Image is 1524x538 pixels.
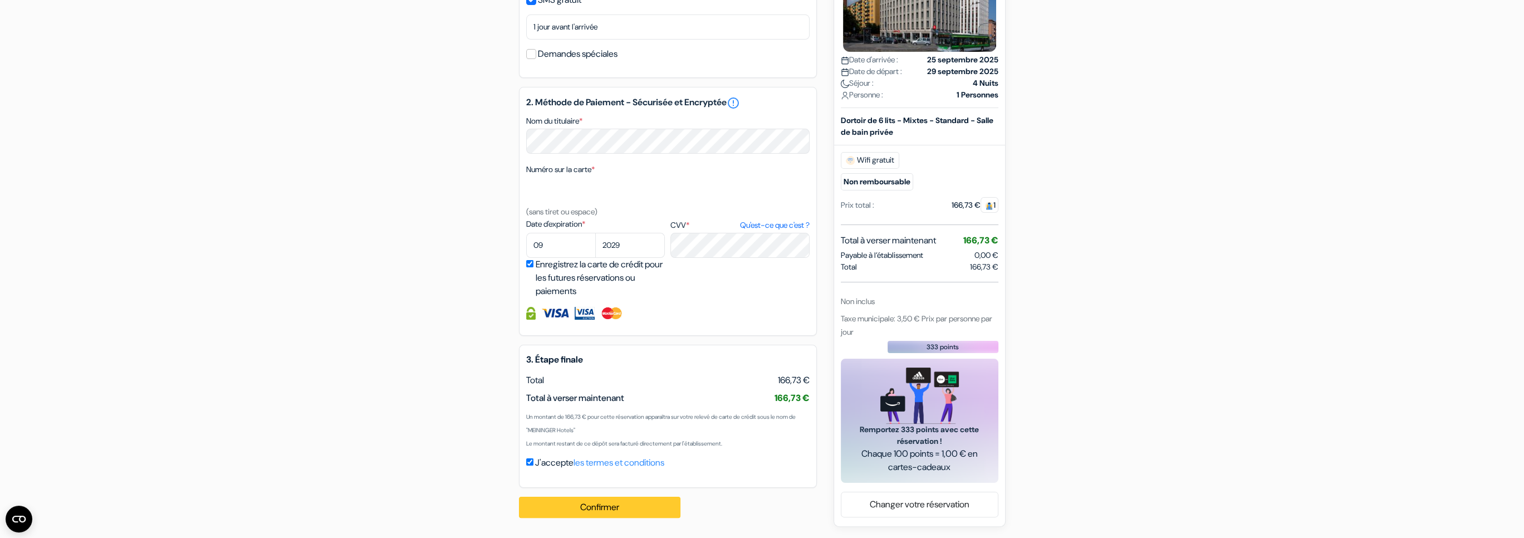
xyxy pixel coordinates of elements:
span: 1 [981,197,998,213]
img: Information de carte de crédit entièrement encryptée et sécurisée [526,307,536,320]
span: Date de départ : [841,66,902,77]
span: Date d'arrivée : [841,54,898,66]
a: les termes et conditions [574,457,664,468]
b: Dortoir de 6 lits - Mixtes - Standard - Salle de bain privée [841,115,993,137]
a: error_outline [727,96,740,110]
h5: 3. Étape finale [526,354,810,365]
span: Total [841,261,857,273]
span: Wifi gratuit [841,152,899,169]
small: (sans tiret ou espace) [526,207,597,217]
img: calendar.svg [841,56,849,65]
span: 0,00 € [974,250,998,260]
span: Séjour : [841,77,874,89]
span: 333 points [927,342,959,352]
img: Master Card [600,307,623,320]
button: Confirmer [519,497,680,518]
strong: 1 Personnes [957,89,998,101]
span: Total à verser maintenant [526,392,624,404]
div: 166,73 € [952,199,998,211]
a: Qu'est-ce que c'est ? [739,219,809,231]
img: gift_card_hero_new.png [880,368,959,424]
span: 166,73 € [963,234,998,246]
button: Ouvrir le widget CMP [6,506,32,532]
small: Le montant restant de ce dépôt sera facturé directement par l'établissement. [526,440,722,447]
span: 166,73 € [970,261,998,273]
span: Personne : [841,89,883,101]
label: J'accepte [535,456,664,469]
a: Changer votre réservation [841,494,998,515]
label: Demandes spéciales [538,46,618,62]
label: CVV [670,219,809,231]
span: Payable à l’établissement [841,250,923,261]
img: Visa Electron [575,307,595,320]
span: Total [526,374,544,386]
h5: 2. Méthode de Paiement - Sécurisée et Encryptée [526,96,810,110]
label: Enregistrez la carte de crédit pour les futures réservations ou paiements [536,258,668,298]
span: Total à verser maintenant [841,234,936,247]
img: guest.svg [985,202,993,210]
small: Non remboursable [841,173,913,190]
img: Visa [541,307,569,320]
div: Prix total : [841,199,874,211]
strong: 4 Nuits [973,77,998,89]
img: calendar.svg [841,68,849,76]
label: Numéro sur la carte [526,164,595,175]
span: Chaque 100 points = 1,00 € en cartes-cadeaux [854,447,985,474]
div: Non inclus [841,296,998,307]
span: Taxe municipale: 3,50 € Prix par personne par jour [841,314,992,337]
img: free_wifi.svg [846,156,855,165]
img: moon.svg [841,80,849,88]
small: Un montant de 166,73 € pour cette réservation apparaîtra sur votre relevé de carte de crédit sous... [526,413,796,434]
strong: 29 septembre 2025 [927,66,998,77]
span: 166,73 € [778,374,810,387]
label: Nom du titulaire [526,115,582,127]
strong: 25 septembre 2025 [927,54,998,66]
span: Remportez 333 points avec cette réservation ! [854,424,985,447]
label: Date d'expiration [526,218,665,230]
img: user_icon.svg [841,91,849,100]
span: 166,73 € [775,392,810,404]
